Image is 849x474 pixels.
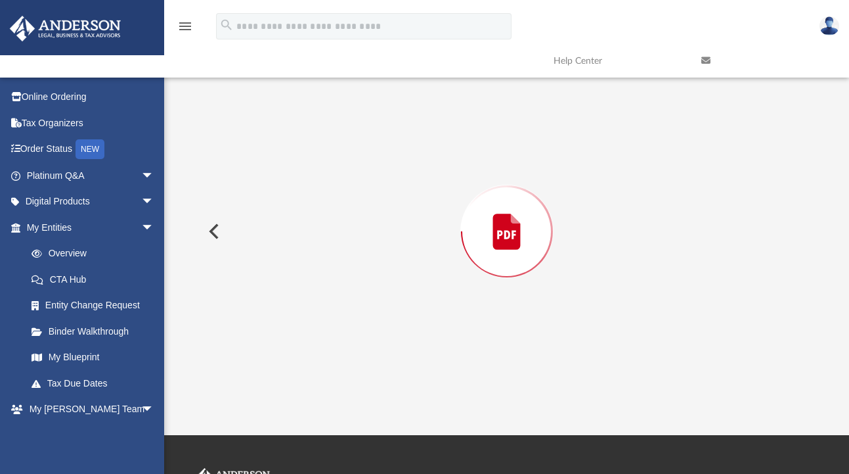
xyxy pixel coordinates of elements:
a: My Entitiesarrow_drop_down [9,214,174,241]
a: Binder Walkthrough [18,318,174,344]
div: Preview [198,28,815,402]
img: Anderson Advisors Platinum Portal [6,16,125,41]
a: Platinum Q&Aarrow_drop_down [9,162,174,189]
a: Help Center [544,35,691,87]
span: arrow_drop_down [141,162,167,189]
span: arrow_drop_down [141,189,167,216]
button: Previous File [198,213,227,250]
div: NEW [76,139,104,159]
a: menu [177,25,193,34]
i: menu [177,18,193,34]
a: Online Ordering [9,84,174,110]
a: My Blueprint [18,344,167,371]
span: arrow_drop_down [141,396,167,423]
a: My [PERSON_NAME] Team [18,422,161,464]
a: Tax Due Dates [18,370,174,396]
i: search [219,18,234,32]
a: Entity Change Request [18,293,174,319]
a: Digital Productsarrow_drop_down [9,189,174,215]
span: arrow_drop_down [141,214,167,241]
a: My [PERSON_NAME] Teamarrow_drop_down [9,396,167,423]
a: CTA Hub [18,266,174,293]
a: Order StatusNEW [9,136,174,163]
img: User Pic [819,16,839,36]
a: Overview [18,241,174,267]
a: Tax Organizers [9,110,174,136]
